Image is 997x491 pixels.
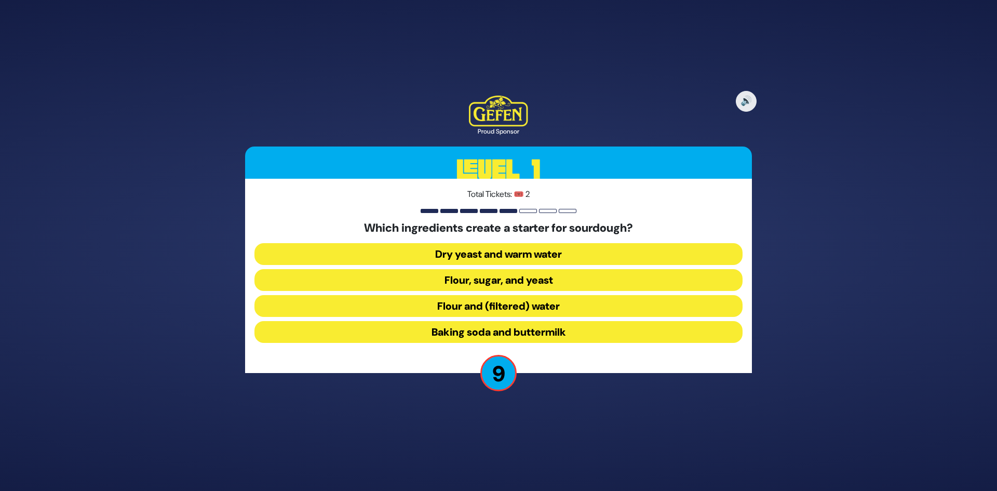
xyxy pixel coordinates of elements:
[736,91,757,112] button: 🔊
[480,355,517,391] p: 9
[254,188,743,201] p: Total Tickets: 🎟️ 2
[254,321,743,343] button: Baking soda and buttermilk
[469,127,528,136] div: Proud Sponsor
[254,269,743,291] button: Flour, sugar, and yeast
[254,295,743,317] button: Flour and (filtered) water
[254,221,743,235] h5: Which ingredients create a starter for sourdough?
[469,96,528,127] img: Kedem
[245,147,752,193] h3: Level 1
[254,243,743,265] button: Dry yeast and warm water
